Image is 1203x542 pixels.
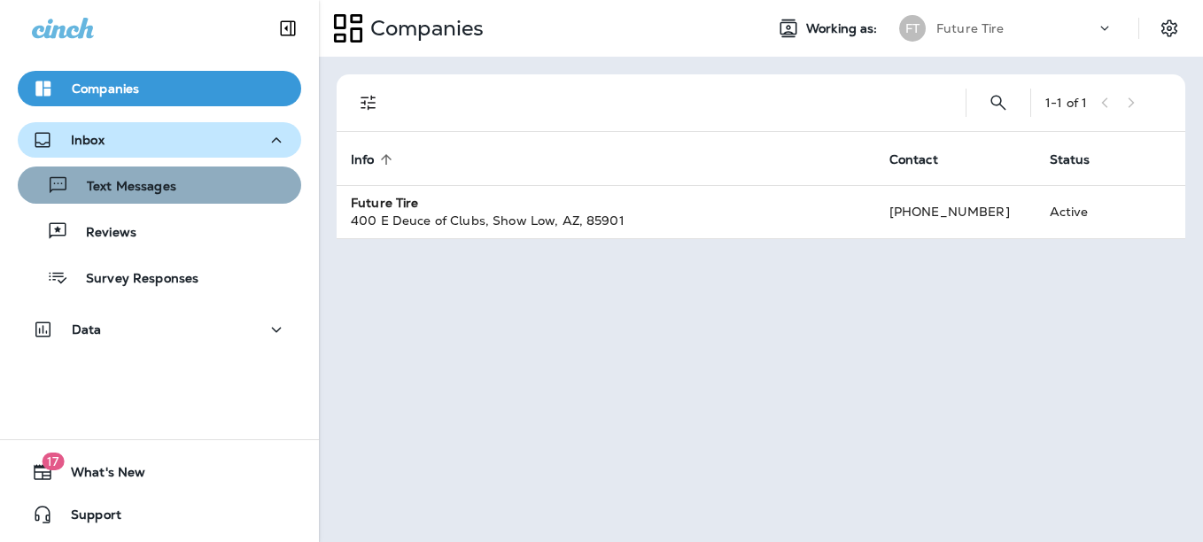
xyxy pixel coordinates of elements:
div: FT [899,15,926,42]
span: Status [1050,152,1090,167]
span: Contact [889,152,938,167]
button: Filters [351,85,386,120]
td: Active [1036,185,1132,238]
button: Support [18,497,301,532]
span: Info [351,151,398,167]
button: Settings [1153,12,1185,44]
button: 17What's New [18,454,301,490]
div: 400 E Deuce of Clubs , Show Low , AZ , 85901 [351,212,861,229]
p: Survey Responses [68,271,198,288]
span: 17 [42,453,64,470]
span: Working as: [806,21,881,36]
p: Companies [363,15,484,42]
p: Future Tire [936,21,1005,35]
span: Contact [889,151,961,167]
button: Data [18,312,301,347]
button: Companies [18,71,301,106]
span: Support [53,507,121,529]
button: Reviews [18,213,301,250]
div: 1 - 1 of 1 [1045,96,1087,110]
span: Info [351,152,375,167]
p: Reviews [68,225,136,242]
p: Text Messages [69,179,176,196]
button: Inbox [18,122,301,158]
span: What's New [53,465,145,486]
span: Status [1050,151,1114,167]
button: Text Messages [18,166,301,204]
p: Inbox [71,133,105,147]
button: Search Companies [981,85,1016,120]
p: Companies [72,81,139,96]
strong: Future Tire [351,195,419,211]
td: [PHONE_NUMBER] [875,185,1036,238]
button: Collapse Sidebar [263,11,313,46]
button: Survey Responses [18,259,301,296]
p: Data [72,322,102,337]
